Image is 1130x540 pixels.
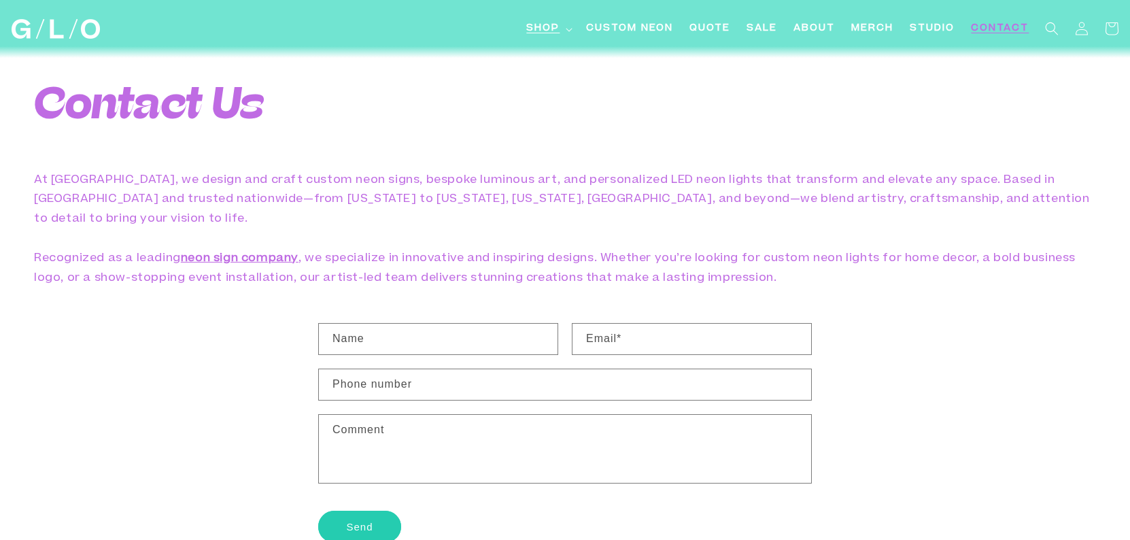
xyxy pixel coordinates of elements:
[843,14,902,44] a: Merch
[6,14,105,44] a: GLO Studio
[910,22,955,36] span: Studio
[747,22,777,36] span: SALE
[319,324,558,354] input: Name
[971,22,1029,36] span: Contact
[12,19,100,39] img: GLO Studio
[851,22,893,36] span: Merch
[319,369,811,400] input: Phone number
[902,14,963,44] a: Studio
[586,22,673,36] span: Custom Neon
[181,253,298,264] a: neon sign company
[793,22,835,36] span: About
[1037,14,1067,44] summary: Search
[785,14,843,44] a: About
[572,324,811,354] input: Email
[738,14,785,44] a: SALE
[578,14,681,44] a: Custom Neon
[963,14,1037,44] a: Contact
[518,14,578,44] summary: Shop
[885,350,1130,540] iframe: Chat Widget
[681,14,738,44] a: Quote
[526,22,560,36] span: Shop
[689,22,730,36] span: Quote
